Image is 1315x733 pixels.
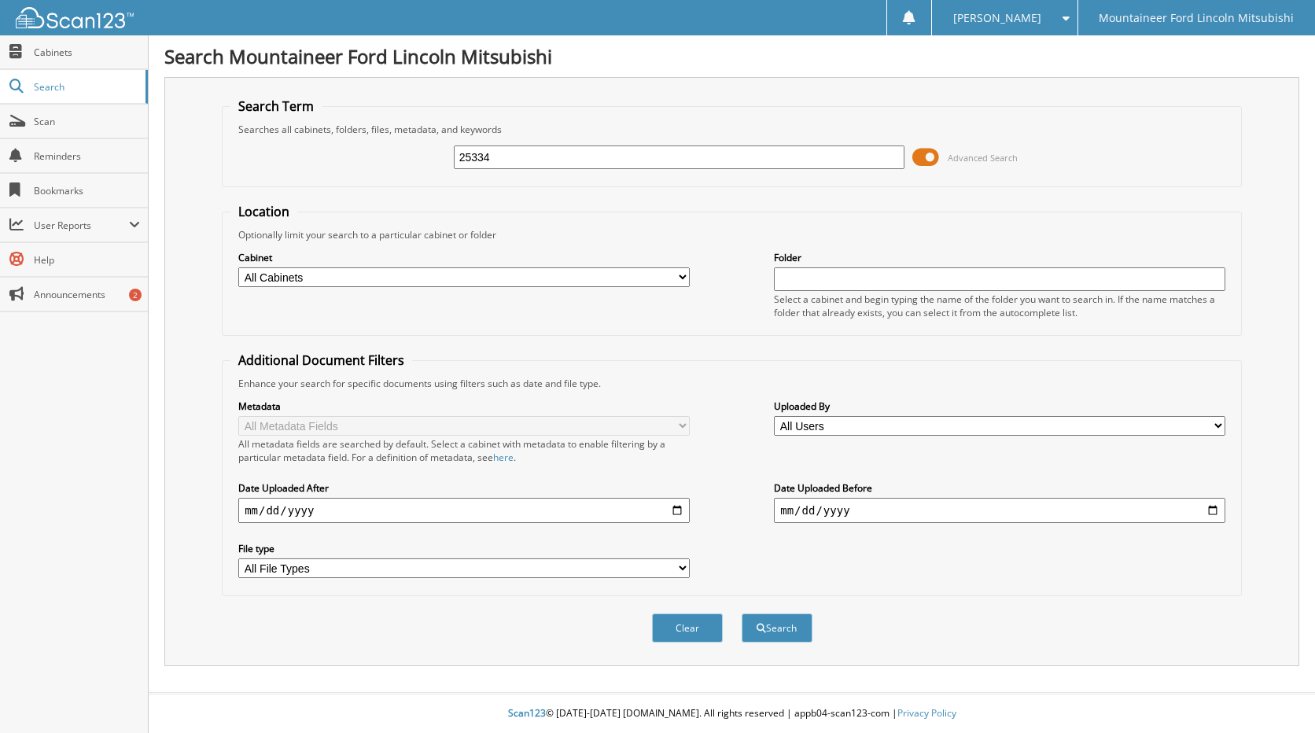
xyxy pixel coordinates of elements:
div: Enhance your search for specific documents using filters such as date and file type. [230,377,1233,390]
span: Cabinets [34,46,140,59]
div: Optionally limit your search to a particular cabinet or folder [230,228,1233,241]
button: Search [742,613,812,643]
label: Metadata [238,400,690,413]
span: Help [34,253,140,267]
input: start [238,498,690,523]
div: Searches all cabinets, folders, files, metadata, and keywords [230,123,1233,136]
span: Advanced Search [948,152,1018,164]
legend: Location [230,203,297,220]
img: scan123-logo-white.svg [16,7,134,28]
span: Scan123 [508,706,546,720]
span: User Reports [34,219,129,232]
button: Clear [652,613,723,643]
label: Uploaded By [774,400,1225,413]
div: © [DATE]-[DATE] [DOMAIN_NAME]. All rights reserved | appb04-scan123-com | [149,694,1315,733]
div: All metadata fields are searched by default. Select a cabinet with metadata to enable filtering b... [238,437,690,464]
div: 2 [129,289,142,301]
input: end [774,498,1225,523]
span: Bookmarks [34,184,140,197]
span: Scan [34,115,140,128]
a: here [493,451,514,464]
label: Folder [774,251,1225,264]
a: Privacy Policy [897,706,956,720]
h1: Search Mountaineer Ford Lincoln Mitsubishi [164,43,1299,69]
div: Select a cabinet and begin typing the name of the folder you want to search in. If the name match... [774,293,1225,319]
label: Date Uploaded Before [774,481,1225,495]
span: Search [34,80,138,94]
span: Reminders [34,149,140,163]
label: Cabinet [238,251,690,264]
legend: Additional Document Filters [230,352,412,369]
span: [PERSON_NAME] [953,13,1041,23]
label: File type [238,542,690,555]
span: Mountaineer Ford Lincoln Mitsubishi [1099,13,1294,23]
label: Date Uploaded After [238,481,690,495]
span: Announcements [34,288,140,301]
legend: Search Term [230,98,322,115]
